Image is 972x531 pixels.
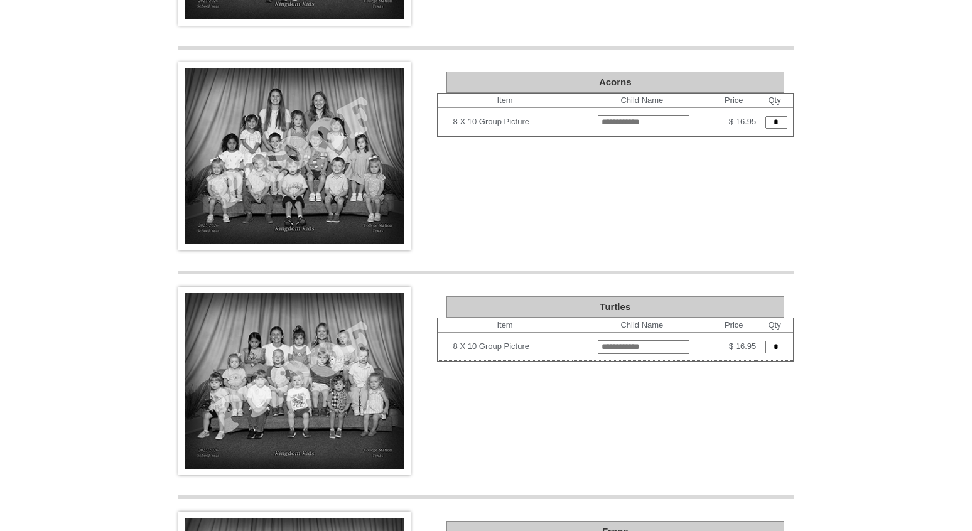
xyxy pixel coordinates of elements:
th: Price [711,94,756,108]
td: $ 16.95 [711,333,756,361]
td: $ 16.95 [711,108,756,136]
th: Qty [756,318,793,333]
th: Item [438,318,573,333]
div: Acorns [446,72,784,93]
th: Price [711,318,756,333]
div: Turtles [446,296,784,318]
th: Qty [756,94,793,108]
img: Turtles [178,287,411,475]
td: 8 X 10 Group Picture [453,112,573,132]
th: Child Name [573,94,712,108]
th: Item [438,94,573,108]
img: Acorns [178,62,411,250]
td: 8 X 10 Group Picture [453,336,573,357]
th: Child Name [573,318,712,333]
